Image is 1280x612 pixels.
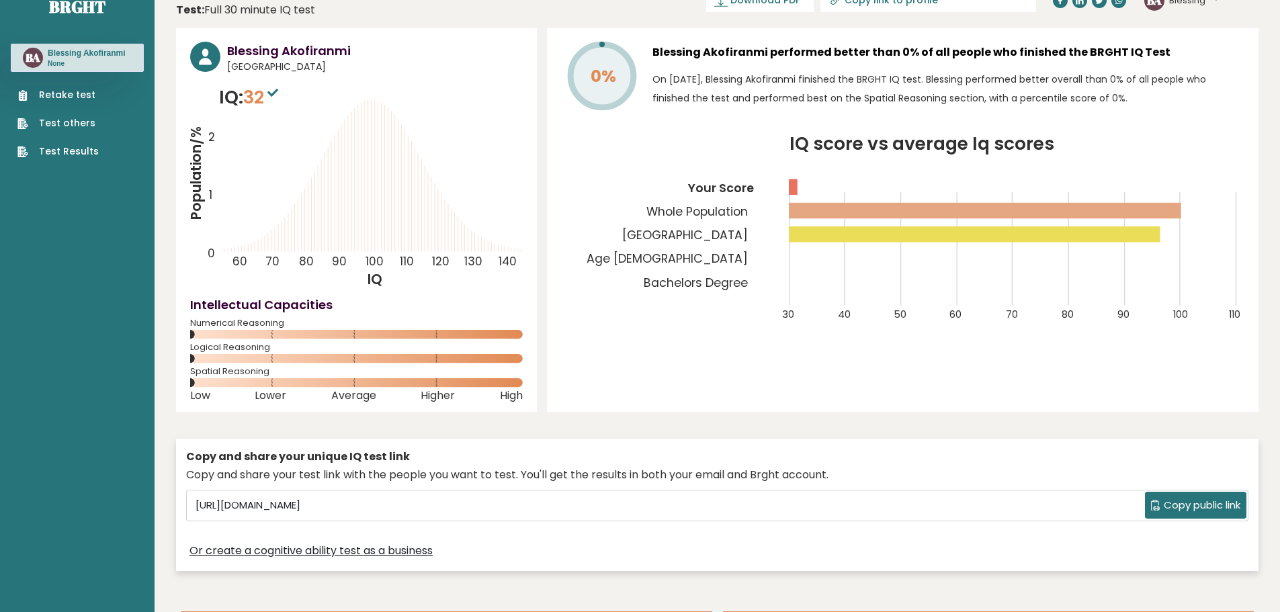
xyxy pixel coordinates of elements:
[331,393,376,398] span: Average
[421,393,455,398] span: Higher
[499,253,517,269] tspan: 140
[48,48,126,58] h3: Blessing Akofiranmi
[190,320,523,326] span: Numerical Reasoning
[190,369,523,374] span: Spatial Reasoning
[368,270,383,289] tspan: IQ
[26,50,40,65] text: BA
[591,64,616,88] tspan: 0%
[366,253,384,269] tspan: 100
[652,70,1244,107] p: On [DATE], Blessing Akofiranmi finished the BRGHT IQ test. Blessing performed better overall than...
[432,253,450,269] tspan: 120
[500,393,523,398] span: High
[232,253,247,269] tspan: 60
[243,85,282,110] span: 32
[227,42,523,60] h3: Blessing Akofiranmi
[652,42,1244,63] h3: Blessing Akofiranmi performed better than 0% of all people who finished the BRGHT IQ Test
[1062,308,1074,321] tspan: 80
[17,144,99,159] a: Test Results
[176,2,204,17] b: Test:
[400,253,414,269] tspan: 110
[186,449,1248,465] div: Copy and share your unique IQ test link
[687,180,754,196] tspan: Your Score
[1229,308,1240,321] tspan: 110
[1145,492,1246,519] button: Copy public link
[255,393,286,398] span: Lower
[332,253,347,269] tspan: 90
[208,130,215,146] tspan: 2
[1173,308,1188,321] tspan: 100
[48,59,126,69] p: None
[187,126,206,220] tspan: Population/%
[644,275,748,291] tspan: Bachelors Degree
[1164,498,1240,513] span: Copy public link
[1006,308,1018,321] tspan: 70
[587,251,748,267] tspan: Age [DEMOGRAPHIC_DATA]
[176,2,315,18] div: Full 30 minute IQ test
[646,204,748,220] tspan: Whole Population
[1117,308,1129,321] tspan: 90
[465,253,483,269] tspan: 130
[190,345,523,350] span: Logical Reasoning
[17,116,99,130] a: Test others
[208,245,215,261] tspan: 0
[265,253,280,269] tspan: 70
[838,308,851,321] tspan: 40
[17,88,99,102] a: Retake test
[190,296,523,314] h4: Intellectual Capacities
[190,393,210,398] span: Low
[227,60,523,74] span: [GEOGRAPHIC_DATA]
[782,308,794,321] tspan: 30
[949,308,962,321] tspan: 60
[219,84,282,111] p: IQ:
[186,467,1248,483] div: Copy and share your test link with the people you want to test. You'll get the results in both yo...
[894,308,906,321] tspan: 50
[790,131,1054,156] tspan: IQ score vs average Iq scores
[189,543,433,559] a: Or create a cognitive ability test as a business
[209,187,212,203] tspan: 1
[622,227,748,243] tspan: [GEOGRAPHIC_DATA]
[299,253,314,269] tspan: 80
